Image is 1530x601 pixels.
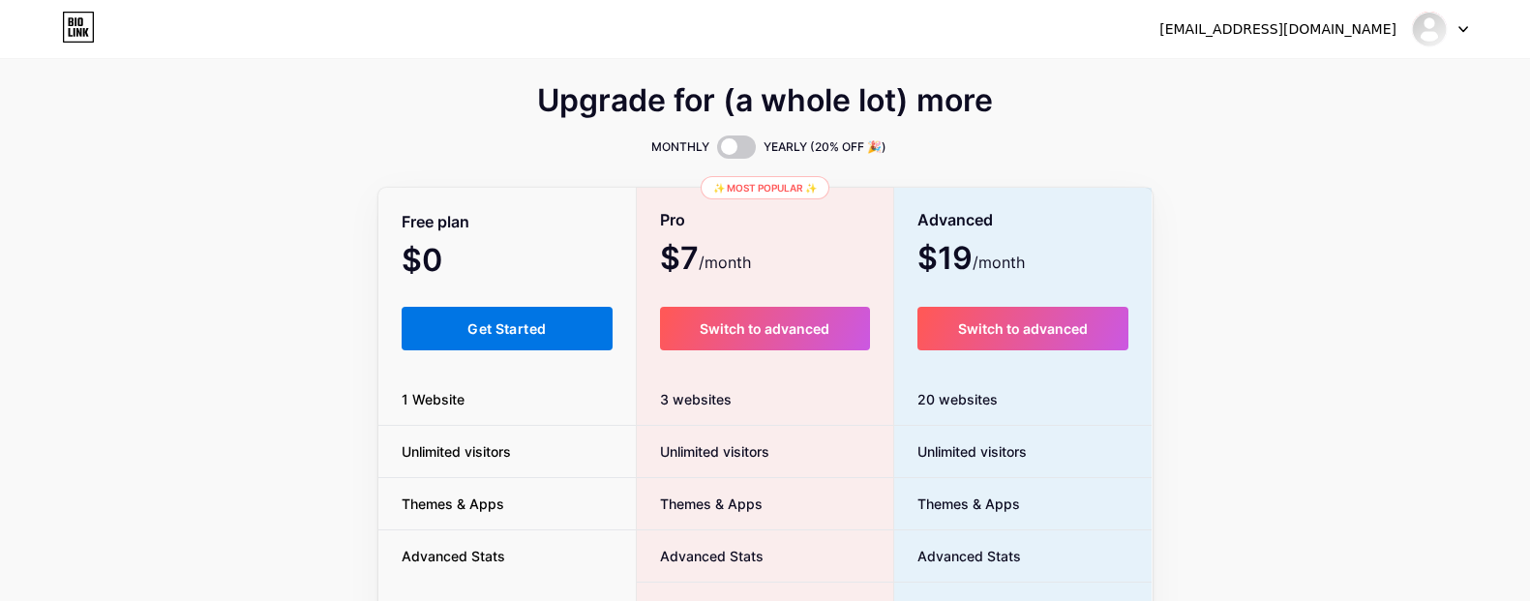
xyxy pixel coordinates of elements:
span: Unlimited visitors [378,441,534,462]
div: [EMAIL_ADDRESS][DOMAIN_NAME] [1159,19,1396,40]
span: $7 [660,247,751,274]
span: Themes & Apps [378,494,527,514]
span: Advanced Stats [378,546,528,566]
span: 1 Website [378,389,488,409]
img: lightningprotection [1411,11,1448,47]
span: $0 [402,249,495,276]
button: Get Started [402,307,614,350]
span: Pro [660,203,685,237]
span: Upgrade for (a whole lot) more [537,89,993,112]
span: Unlimited visitors [637,441,769,462]
span: Unlimited visitors [894,441,1027,462]
div: ✨ Most popular ✨ [701,176,829,199]
span: YEARLY (20% OFF 🎉) [764,137,886,157]
span: Switch to advanced [700,320,829,337]
span: Themes & Apps [894,494,1020,514]
button: Switch to advanced [917,307,1129,350]
span: Get Started [467,320,546,337]
button: Switch to advanced [660,307,870,350]
div: 20 websites [894,374,1153,426]
span: Free plan [402,205,469,239]
span: Advanced Stats [637,546,764,566]
span: Switch to advanced [958,320,1088,337]
span: Advanced [917,203,993,237]
span: /month [699,251,751,274]
span: Themes & Apps [637,494,763,514]
span: Advanced Stats [894,546,1021,566]
div: 3 websites [637,374,893,426]
span: /month [973,251,1025,274]
span: $19 [917,247,1025,274]
span: MONTHLY [651,137,709,157]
